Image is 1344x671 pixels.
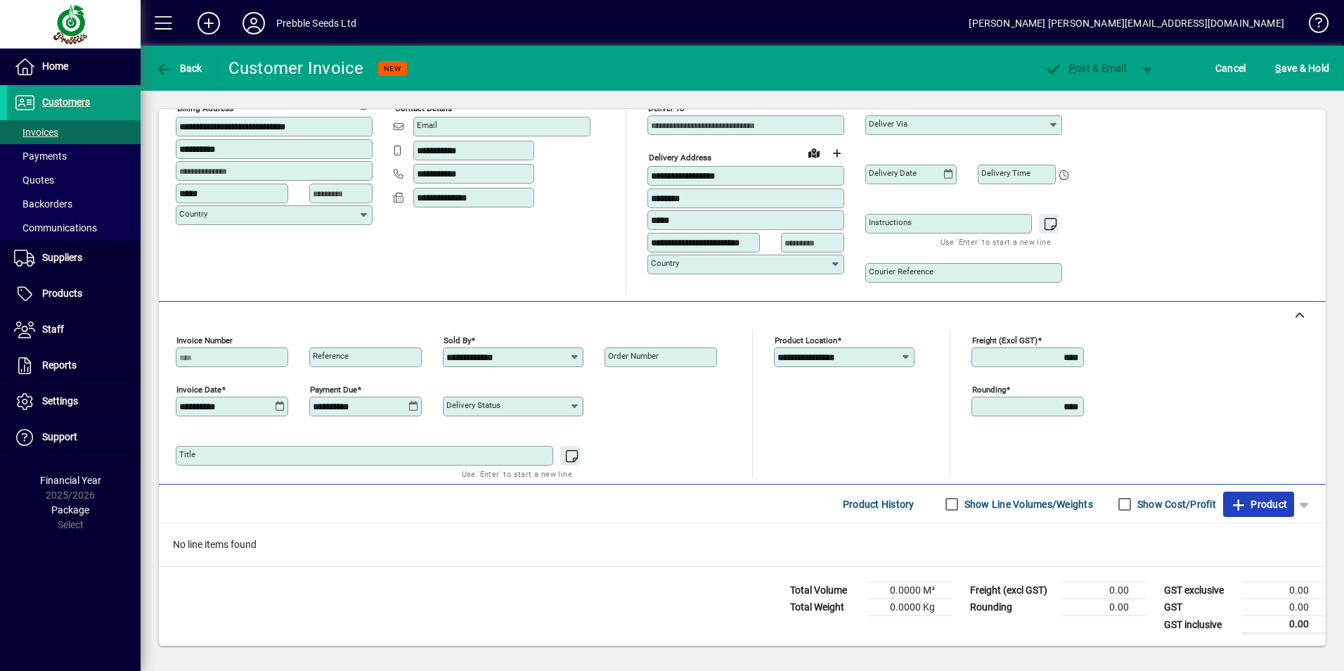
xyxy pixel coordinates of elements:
[186,11,231,36] button: Add
[14,174,54,186] span: Quotes
[7,49,141,84] a: Home
[179,449,195,459] mat-label: Title
[42,359,77,371] span: Reports
[1061,599,1146,616] td: 0.00
[159,523,1326,566] div: No line items found
[141,56,218,81] app-page-header-button: Back
[962,497,1093,511] label: Show Line Volumes/Weights
[40,475,101,486] span: Financial Year
[1230,493,1287,516] span: Product
[14,198,72,210] span: Backorders
[981,168,1030,178] mat-label: Delivery time
[972,335,1038,345] mat-label: Freight (excl GST)
[42,60,68,72] span: Home
[869,267,933,276] mat-label: Courier Reference
[972,385,1006,395] mat-label: Rounding
[1038,56,1133,81] button: Post & Email
[152,56,206,81] button: Back
[155,63,202,74] span: Back
[825,142,848,165] button: Choose address
[1298,3,1326,49] a: Knowledge Base
[1135,497,1216,511] label: Show Cost/Profit
[783,582,867,599] td: Total Volume
[7,312,141,347] a: Staff
[14,222,97,234] span: Communications
[1069,63,1075,74] span: P
[651,258,679,268] mat-label: Country
[963,582,1061,599] td: Freight (excl GST)
[843,493,915,516] span: Product History
[331,92,354,115] a: View on map
[869,168,917,178] mat-label: Delivery date
[42,252,82,263] span: Suppliers
[7,192,141,216] a: Backorders
[231,11,276,36] button: Profile
[176,335,233,345] mat-label: Invoice number
[1275,57,1329,79] span: ave & Hold
[1061,582,1146,599] td: 0.00
[869,217,912,227] mat-label: Instructions
[837,492,920,517] button: Product History
[803,141,825,164] a: View on map
[14,127,58,138] span: Invoices
[42,431,77,442] span: Support
[1241,599,1326,616] td: 0.00
[7,276,141,312] a: Products
[417,120,437,130] mat-label: Email
[1241,616,1326,634] td: 0.00
[869,119,907,129] mat-label: Deliver via
[7,120,141,144] a: Invoices
[867,582,952,599] td: 0.0000 M³
[775,335,837,345] mat-label: Product location
[1275,63,1281,74] span: S
[867,599,952,616] td: 0.0000 Kg
[14,151,67,162] span: Payments
[7,348,141,383] a: Reports
[7,216,141,240] a: Communications
[313,351,349,361] mat-label: Reference
[42,96,90,108] span: Customers
[51,504,89,516] span: Package
[354,93,376,115] button: Copy to Delivery address
[783,599,867,616] td: Total Weight
[1241,582,1326,599] td: 0.00
[1272,56,1333,81] button: Save & Hold
[384,64,401,73] span: NEW
[7,420,141,455] a: Support
[444,335,471,345] mat-label: Sold by
[7,384,141,419] a: Settings
[1157,582,1241,599] td: GST exclusive
[608,351,659,361] mat-label: Order number
[176,385,221,395] mat-label: Invoice date
[1157,616,1241,634] td: GST inclusive
[446,400,500,410] mat-label: Delivery status
[42,288,82,299] span: Products
[1157,599,1241,616] td: GST
[42,395,78,407] span: Settings
[310,385,357,395] mat-label: Payment due
[963,599,1061,616] td: Rounding
[7,241,141,276] a: Suppliers
[276,12,356,34] div: Prebble Seeds Ltd
[42,324,64,335] span: Staff
[941,234,1051,250] mat-hint: Use 'Enter' to start a new line
[462,466,572,482] mat-hint: Use 'Enter' to start a new line
[1215,57,1246,79] span: Cancel
[1045,63,1126,74] span: ost & Email
[1223,492,1294,517] button: Product
[1212,56,1250,81] button: Cancel
[7,168,141,192] a: Quotes
[969,12,1284,34] div: [PERSON_NAME] [PERSON_NAME][EMAIL_ADDRESS][DOMAIN_NAME]
[179,209,207,219] mat-label: Country
[228,57,364,79] div: Customer Invoice
[7,144,141,168] a: Payments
